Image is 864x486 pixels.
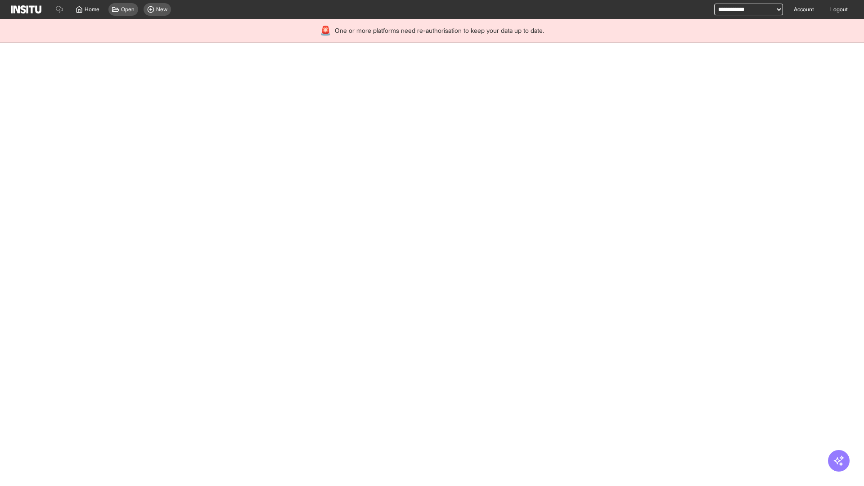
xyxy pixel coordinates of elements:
[335,26,544,35] span: One or more platforms need re-authorisation to keep your data up to date.
[85,6,99,13] span: Home
[320,24,331,37] div: 🚨
[156,6,167,13] span: New
[121,6,135,13] span: Open
[11,5,41,13] img: Logo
